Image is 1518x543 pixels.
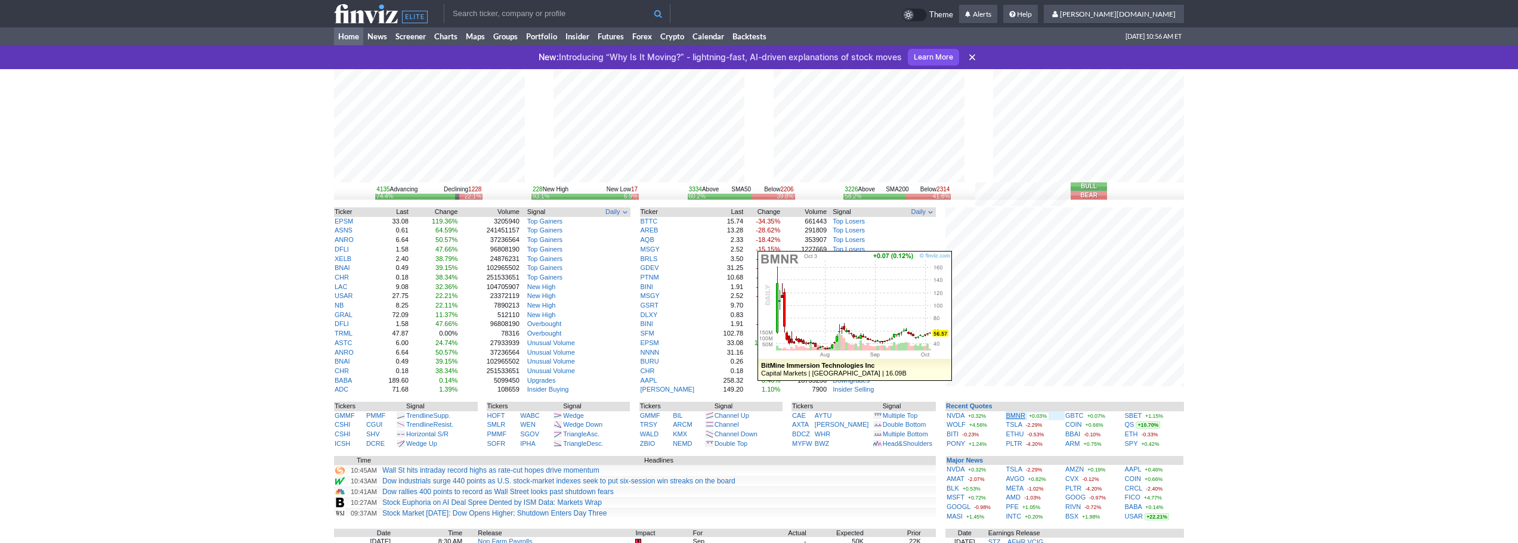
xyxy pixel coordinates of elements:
[1071,191,1107,200] button: Bear
[715,412,749,419] a: Channel Up
[933,194,950,199] div: 41.8%
[1006,485,1024,492] a: META
[715,255,744,264] td: 3.50
[335,349,354,356] a: ANRO
[335,320,349,327] a: DFLI
[435,246,457,253] span: 47.66%
[936,186,950,193] span: 2314
[1125,494,1140,501] a: FICO
[563,440,603,447] a: TriangleDesc.
[335,226,353,234] a: ASNS
[715,421,739,428] a: Channel
[947,513,963,520] a: MASI
[335,302,344,309] a: NB
[335,358,350,365] a: BNAI
[382,509,607,517] a: Stock Market [DATE]: Dow Opens Higher; Shutdown Enters Day Three
[458,301,520,311] td: 7890213
[458,319,520,329] td: 96808190
[756,292,780,299] span: -15.15%
[370,245,409,255] td: 1.58
[689,186,702,193] span: 3334
[593,27,628,45] a: Futures
[370,255,409,264] td: 2.40
[1065,503,1081,510] a: RIVN
[640,430,658,437] a: WALD
[673,440,692,447] a: NEMD
[382,477,735,485] a: Dow industrials surge 440 points as U.S. stock-market indexes seek to put six-session win streaks...
[458,217,520,226] td: 3205940
[641,311,658,318] a: DLXY
[845,186,858,193] span: 3226
[539,52,559,62] span: New:
[833,207,851,217] span: Signal
[376,186,389,193] span: 4135
[370,329,409,339] td: 47.87
[641,218,658,225] a: BTTC
[777,194,793,199] div: 39.8%
[382,466,599,474] a: Wall St hits intraday record highs as rate-cut hopes drive momentum
[728,27,771,45] a: Backtests
[833,226,865,234] a: Top Losers
[715,291,744,301] td: 2.52
[756,320,780,327] span: -10.51%
[370,217,409,226] td: 33.08
[520,430,539,437] a: SGOV
[1006,513,1022,520] a: INTC
[792,430,810,437] a: BDCZ
[335,255,351,262] a: XELB
[640,412,660,419] a: GMMF
[715,301,744,311] td: 9.70
[641,255,658,262] a: BRLS
[335,339,352,346] a: ASTC
[673,412,683,419] a: BIL
[792,421,809,428] a: AXTA
[1125,503,1142,510] a: BABA
[370,226,409,235] td: 0.61
[715,311,744,320] td: 0.83
[527,311,556,318] a: New High
[715,235,744,245] td: 2.33
[641,377,657,384] a: AAPL
[391,27,430,45] a: Screener
[458,255,520,264] td: 24876231
[406,412,433,419] span: Trendline
[833,218,865,225] a: Top Losers
[631,186,638,193] span: 17
[744,207,781,217] th: Change
[587,440,604,447] span: Desc.
[1125,440,1138,447] a: SPY
[641,292,660,299] a: MSGY
[1006,466,1022,473] a: TSLA
[780,186,793,193] span: 2206
[370,263,409,273] td: 0.49
[335,292,353,299] a: USAR
[845,194,861,199] div: 58.2%
[370,207,409,217] th: Last
[527,302,556,309] a: New High
[527,236,562,243] a: Top Gainers
[370,283,409,292] td: 9.08
[764,185,794,194] div: Below
[468,186,481,193] span: 1228
[527,349,575,356] a: Unusual Volume
[641,339,659,346] a: EPSM
[563,430,599,437] a: TriangleAsc.
[1065,421,1082,428] a: COIN
[673,430,687,437] a: KMX
[335,412,355,419] a: GMMF
[406,430,449,437] a: Horizontal S/R
[366,440,385,447] a: DCRE
[641,330,654,337] a: SFM
[641,246,660,253] a: MSGY
[435,302,457,309] span: 22.11%
[444,4,670,23] input: Search ticker, company or profile
[1060,10,1176,18] span: [PERSON_NAME][DOMAIN_NAME]
[406,412,450,419] a: TrendlineSupp.
[1071,182,1107,191] button: Bull
[641,320,653,327] a: BINI
[673,421,692,428] a: ARCM
[641,302,658,309] a: GSRT
[947,485,959,492] a: BLK
[688,27,728,45] a: Calendar
[715,207,744,217] th: Last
